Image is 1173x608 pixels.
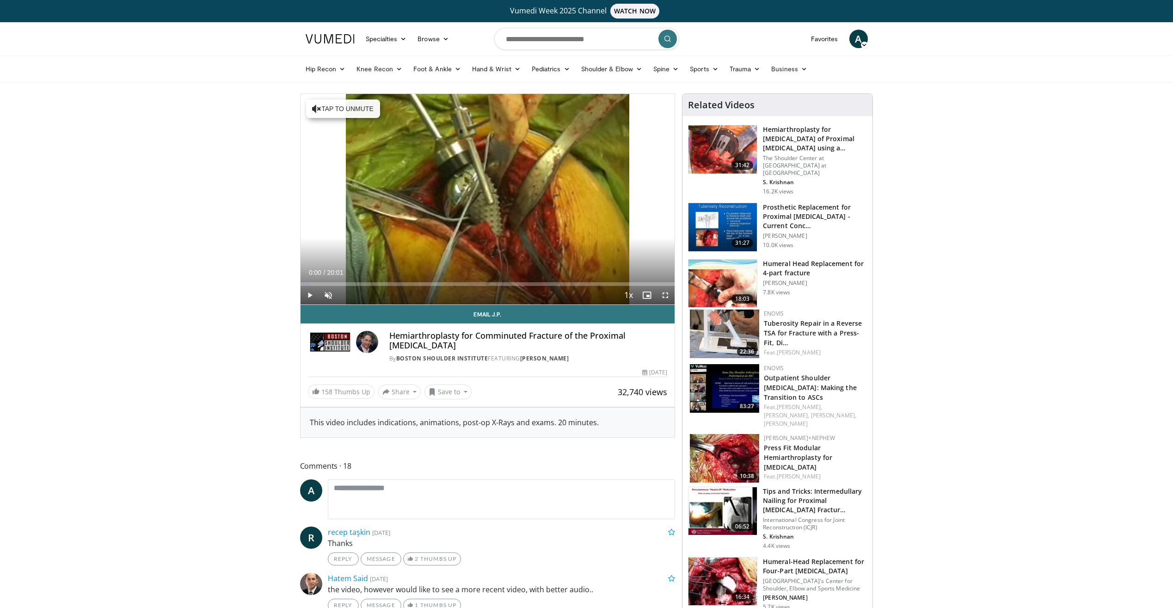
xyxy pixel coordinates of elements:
[520,354,569,362] a: [PERSON_NAME]
[618,386,667,397] span: 32,740 views
[764,319,862,347] a: Tuberosity Repair in a Reverse TSA for Fracture with a Press-Fit, Di…
[688,259,867,308] a: 18:03 Humeral Head Replacement for 4-part fracture [PERSON_NAME] 7.8K views
[805,30,844,48] a: Favorites
[764,310,784,317] a: Enovis
[688,125,867,195] a: 31:42 Hemiarthroplasty for [MEDICAL_DATA] of Proximal [MEDICAL_DATA] using a Minimally… The Shoul...
[763,594,867,602] p: [PERSON_NAME]
[763,232,867,240] p: [PERSON_NAME]
[308,385,375,399] a: 158 Thumbs Up
[389,331,668,351] h4: Hemiarthroplasty for Comminuted Fracture of the Proximal [MEDICAL_DATA]
[766,60,813,78] a: Business
[415,555,418,562] span: 2
[648,60,684,78] a: Spine
[763,155,867,177] p: The Shoulder Center at [GEOGRAPHIC_DATA] at [GEOGRAPHIC_DATA]
[763,179,867,186] p: S. Krishnan
[777,472,821,480] a: [PERSON_NAME]
[576,60,648,78] a: Shoulder & Elbow
[300,60,351,78] a: Hip Recon
[688,487,757,535] img: e658de78-1e08-4eca-9d5e-000d33757869.150x105_q85_crop-smart_upscale.jpg
[619,286,638,304] button: Playback Rate
[764,420,808,428] a: [PERSON_NAME]
[300,527,322,549] a: R
[763,487,867,515] h3: Tips and Tricks: Intermedullary Nailing for Proximal [MEDICAL_DATA] Fractur…
[321,387,332,396] span: 158
[764,443,832,472] a: Press Fit Modular Hemiarthroplasty for [MEDICAL_DATA]
[301,282,675,286] div: Progress Bar
[300,460,676,472] span: Comments 18
[328,584,676,595] p: the video, however would like to see a more recent video, with better audio..
[301,94,675,305] video-js: Video Player
[319,286,338,304] button: Unmute
[688,487,867,550] a: 06:52 Tips and Tricks: Intermedullary Nailing for Proximal [MEDICAL_DATA] Fractur… International ...
[764,434,835,442] a: [PERSON_NAME]+Nephew
[328,538,676,549] p: Thanks
[811,411,856,419] a: [PERSON_NAME],
[688,558,757,606] img: levine_hum_1.png.150x105_q85_crop-smart_upscale.jpg
[763,577,867,592] p: [GEOGRAPHIC_DATA]'s Center for Shoulder, Elbow and Sports Medicine
[424,385,472,399] button: Save to
[656,286,675,304] button: Fullscreen
[764,403,865,428] div: Feat.
[494,28,679,50] input: Search topics, interventions
[300,479,322,502] a: A
[764,364,784,372] a: Enovis
[731,161,754,170] span: 31:42
[688,260,757,308] img: 1025129_3.png.150x105_q85_crop-smart_upscale.jpg
[763,557,867,576] h3: Humeral-Head Replacement for Four-Part [MEDICAL_DATA]
[763,125,867,153] h3: Hemiarthroplasty for [MEDICAL_DATA] of Proximal [MEDICAL_DATA] using a Minimally…
[301,286,319,304] button: Play
[351,60,408,78] a: Knee Recon
[763,279,867,287] p: [PERSON_NAME]
[688,125,757,174] img: 38479_0000_3.png.150x105_q85_crop-smart_upscale.jpg
[356,331,378,353] img: Avatar
[777,403,822,411] a: [PERSON_NAME],
[328,552,359,565] a: Reply
[763,516,867,531] p: International Congress for Joint Reconstruction (ICJR)
[328,527,370,537] a: recep taşkin
[412,30,454,48] a: Browse
[724,60,766,78] a: Trauma
[684,60,724,78] a: Sports
[467,60,526,78] a: Hand & Wrist
[849,30,868,48] a: A
[389,354,668,363] div: By FEATURING
[731,238,754,248] span: 31:27
[731,294,754,304] span: 18:03
[638,286,656,304] button: Enable picture-in-picture mode
[324,269,325,276] span: /
[763,188,793,195] p: 16.2K views
[309,269,321,276] span: 0:00
[764,348,865,357] div: Feat.
[301,305,675,323] a: Email J.P.
[690,434,759,483] img: fa3d695c-fc84-4e07-87b4-3c884b8601d4.150x105_q85_crop-smart_upscale.jpg
[777,348,821,356] a: [PERSON_NAME]
[763,542,790,550] p: 4.4K views
[642,368,667,377] div: [DATE]
[360,30,412,48] a: Specialties
[306,34,355,43] img: VuMedi Logo
[690,364,759,413] a: 83:27
[737,402,757,410] span: 83:27
[764,472,865,481] div: Feat.
[403,552,461,565] a: 2 Thumbs Up
[763,533,867,540] p: S. Krishnan
[763,203,867,230] h3: Prosthetic Replacement for Proximal [MEDICAL_DATA] - Current Conc…
[764,373,857,402] a: Outpatient Shoulder [MEDICAL_DATA]: Making the Transition to ASCs
[690,434,759,483] a: 10:38
[328,573,368,583] a: Hatem Said
[688,99,755,111] h4: Related Videos
[731,522,754,531] span: 06:52
[306,99,380,118] button: Tap to unmute
[690,310,759,358] img: 147057b3-d81f-48d8-a973-e07eca66ab94.150x105_q85_crop-smart_upscale.jpg
[690,364,759,413] img: 70601599-723a-469a-a7bb-a3dda56a3f58.150x105_q85_crop-smart_upscale.jpg
[370,575,388,583] small: [DATE]
[737,347,757,356] span: 22:36
[688,203,867,252] a: 31:27 Prosthetic Replacement for Proximal [MEDICAL_DATA] - Current Conc… [PERSON_NAME] 10.0K views
[361,552,401,565] a: Message
[372,528,390,537] small: [DATE]
[307,4,866,19] a: Vumedi Week 2025 ChannelWATCH NOW
[688,203,757,251] img: 343a2c1c-069f-44e5-a763-73595c3f20d9.150x105_q85_crop-smart_upscale.jpg
[731,592,754,602] span: 16:34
